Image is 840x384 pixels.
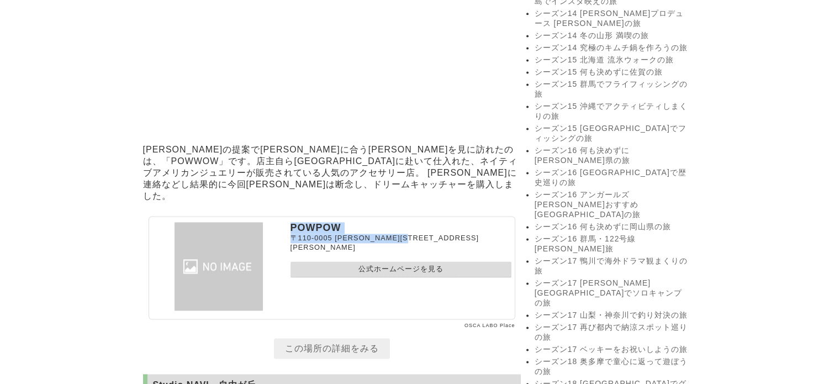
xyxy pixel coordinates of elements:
a: シーズン14 冬の山形 満喫の旅 [535,31,689,41]
a: シーズン14 [PERSON_NAME]プロデュース [PERSON_NAME]の旅 [535,9,689,29]
a: シーズン16 アンガールズ[PERSON_NAME]おすすめ[GEOGRAPHIC_DATA]の旅 [535,190,689,220]
a: OSCA LABO Place [464,323,515,328]
a: シーズン17 鴨川で海外ドラマ観まくりの旅 [535,256,689,276]
a: シーズン17 山梨・神奈川で釣り対決の旅 [535,311,689,320]
img: POWPOW [152,222,285,311]
a: シーズン15 何も決めずに佐賀の旅 [535,67,689,77]
a: シーズン15 北海道 流氷ウォークの旅 [535,55,689,65]
a: シーズン14 究極のキムチ鍋を作ろうの旅 [535,43,689,53]
a: シーズン16 群馬・122号線[PERSON_NAME]旅 [535,234,689,254]
a: 公式ホームページを見る [290,261,511,277]
a: シーズン17 再び都内で納涼スポット巡りの旅 [535,323,689,343]
a: シーズン15 [GEOGRAPHIC_DATA]でフィッシングの旅 [535,124,689,144]
span: [PERSON_NAME][STREET_ADDRESS][PERSON_NAME] [290,234,479,251]
a: シーズン17 ベッキーをお祝いしようの旅 [535,345,689,355]
p: POWPOW [290,222,511,234]
a: この場所の詳細をみる [274,338,390,359]
a: シーズン16 [GEOGRAPHIC_DATA]で歴史巡りの旅 [535,168,689,188]
a: シーズン16 何も決めずに岡山県の旅 [535,222,689,232]
p: [PERSON_NAME]の提案で[PERSON_NAME]に合う[PERSON_NAME]を見に訪れたのは、「POWWOW」です。店主自ら[GEOGRAPHIC_DATA]に赴いて仕入れた、ネ... [143,141,521,205]
span: 〒110-0005 [290,234,332,242]
a: シーズン16 何も決めずに[PERSON_NAME]県の旅 [535,146,689,166]
a: シーズン18 奥多摩で童心に返って遊ぼうの旅 [535,357,689,377]
a: シーズン17 [PERSON_NAME][GEOGRAPHIC_DATA]でソロキャンプの旅 [535,278,689,308]
a: シーズン15 沖縄でアクティビティしまくりの旅 [535,102,689,122]
a: シーズン15 群馬でフライフィッシングの旅 [535,80,689,99]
